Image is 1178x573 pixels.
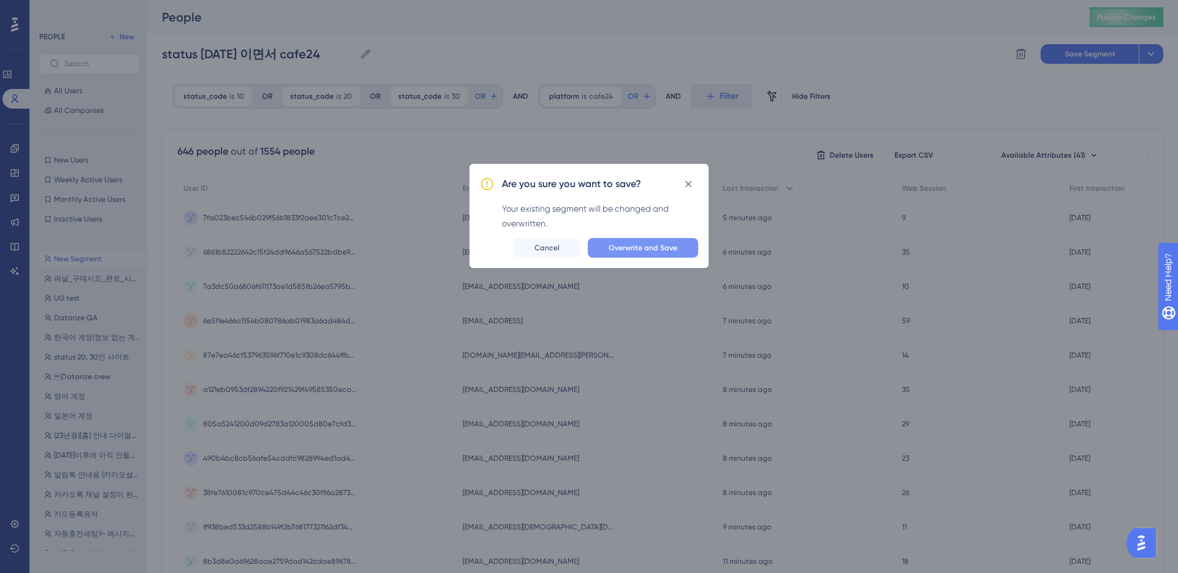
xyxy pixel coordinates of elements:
div: Your existing segment will be changed and overwritten. [502,201,698,231]
iframe: UserGuiding AI Assistant Launcher [1126,525,1163,561]
span: Overwrite and Save [609,243,677,253]
span: Cancel [534,243,560,253]
span: Need Help? [29,3,77,18]
h2: Are you sure you want to save? [502,177,641,191]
